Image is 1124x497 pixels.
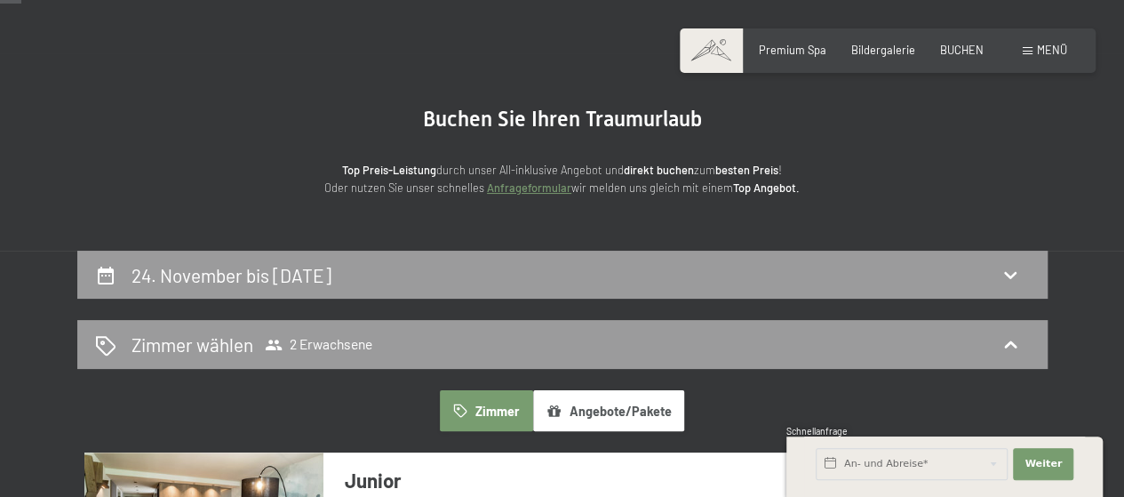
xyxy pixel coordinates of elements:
[715,163,778,177] strong: besten Preis
[1024,457,1062,471] span: Weiter
[533,390,684,431] button: Angebote/Pakete
[132,332,253,357] h2: Zimmer wählen
[440,390,532,431] button: Zimmer
[733,180,800,195] strong: Top Angebot.
[132,264,331,286] h2: 24. November bis [DATE]
[265,336,372,354] span: 2 Erwachsene
[940,43,984,57] a: BUCHEN
[851,43,915,57] a: Bildergalerie
[207,161,918,197] p: durch unser All-inklusive Angebot und zum ! Oder nutzen Sie unser schnelles wir melden uns gleich...
[487,180,571,195] a: Anfrageformular
[342,163,436,177] strong: Top Preis-Leistung
[624,163,694,177] strong: direkt buchen
[759,43,826,57] a: Premium Spa
[1013,448,1073,480] button: Weiter
[423,107,702,132] span: Buchen Sie Ihren Traumurlaub
[345,467,825,494] h3: Junior
[1037,43,1067,57] span: Menü
[786,426,848,437] span: Schnellanfrage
